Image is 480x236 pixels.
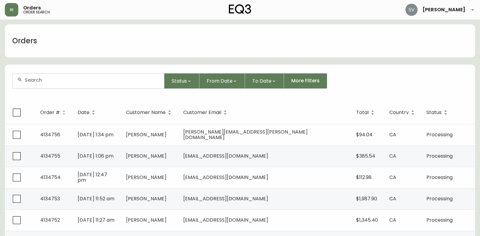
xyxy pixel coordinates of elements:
[356,195,377,202] span: $1,987.90
[126,110,173,115] span: Customer Name
[183,174,268,181] span: [EMAIL_ADDRESS][DOMAIN_NAME]
[356,111,369,114] span: Total
[78,171,107,184] span: [DATE] 12:47 pm
[422,7,465,12] span: [PERSON_NAME]
[389,131,396,138] span: CA
[40,111,60,114] span: Order #
[172,77,187,85] span: Status
[199,73,245,89] button: From Date
[356,131,373,138] span: $94.04
[356,216,378,223] span: $1,345.40
[23,10,50,14] h5: order search
[12,36,37,46] h1: Orders
[389,110,417,115] span: Country
[126,152,166,159] span: [PERSON_NAME]
[252,77,272,85] span: To Date
[426,110,450,115] span: Status
[126,216,166,223] span: [PERSON_NAME]
[183,128,308,141] span: [PERSON_NAME][EMAIL_ADDRESS][PERSON_NAME][DOMAIN_NAME]
[356,110,377,115] span: Total
[291,77,320,84] span: More Filters
[389,195,396,202] span: CA
[40,131,60,138] span: 4134756
[25,77,159,83] input: Search
[389,152,396,159] span: CA
[426,111,442,114] span: Status
[426,216,453,223] span: Processing
[40,152,60,159] span: 4134755
[284,73,327,89] button: More Filters
[40,216,60,223] span: 4134752
[426,152,453,159] span: Processing
[40,110,68,115] span: Order #
[78,111,89,114] span: Date
[183,216,268,223] span: [EMAIL_ADDRESS][DOMAIN_NAME]
[426,131,453,138] span: Processing
[78,110,97,115] span: Date
[356,152,375,159] span: $385.54
[183,195,268,202] span: [EMAIL_ADDRESS][DOMAIN_NAME]
[183,111,221,114] span: Customer Email
[183,152,268,159] span: [EMAIL_ADDRESS][DOMAIN_NAME]
[389,174,396,181] span: CA
[183,110,229,115] span: Customer Email
[126,111,166,114] span: Customer Name
[126,195,166,202] span: [PERSON_NAME]
[78,216,114,223] span: [DATE] 11:27 am
[23,5,41,10] span: Orders
[126,174,166,181] span: [PERSON_NAME]
[78,195,114,202] span: [DATE] 11:52 am
[40,174,61,181] span: 4134754
[426,174,453,181] span: Processing
[229,4,251,14] img: logo
[164,73,199,89] button: Status
[78,131,114,138] span: [DATE] 1:34 pm
[78,152,114,159] span: [DATE] 1:06 pm
[40,195,60,202] span: 4134753
[389,216,396,223] span: CA
[389,111,409,114] span: Country
[245,73,284,89] button: To Date
[405,4,418,16] img: 0ef69294c49e88f033bcbeb13310b844
[207,77,233,85] span: From Date
[426,195,453,202] span: Processing
[126,131,166,138] span: [PERSON_NAME]
[356,174,372,181] span: $112.98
